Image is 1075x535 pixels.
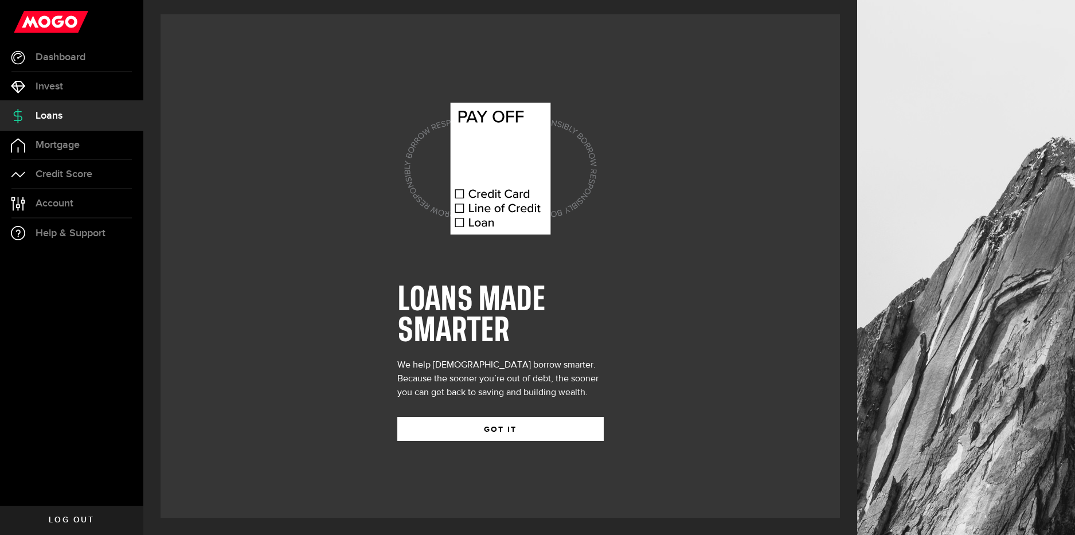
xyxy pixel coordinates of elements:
h1: LOANS MADE SMARTER [397,285,604,347]
div: We help [DEMOGRAPHIC_DATA] borrow smarter. Because the sooner you’re out of debt, the sooner you ... [397,358,604,400]
span: Loans [36,111,62,121]
span: Mortgage [36,140,80,150]
button: GOT IT [397,417,604,441]
span: Log out [49,516,94,524]
span: Help & Support [36,228,105,239]
span: Dashboard [36,52,85,63]
span: Account [36,198,73,209]
span: Invest [36,81,63,92]
span: Credit Score [36,169,92,179]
